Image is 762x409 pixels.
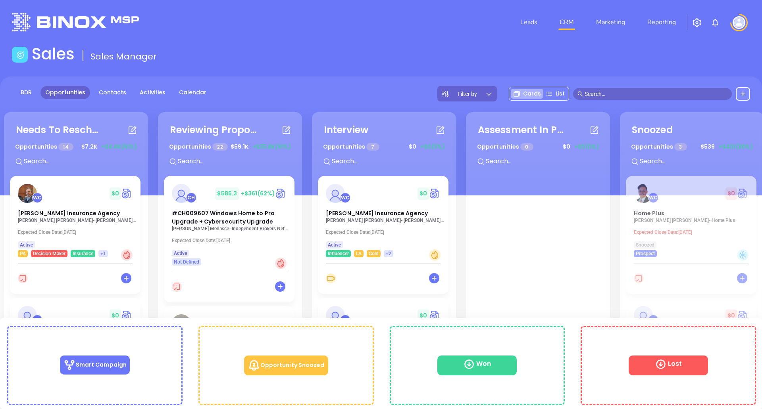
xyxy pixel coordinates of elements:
p: Opportunity Snoozed [244,355,328,375]
span: $ 0 [407,141,418,153]
div: Walter Contreras [32,193,42,203]
span: Active [20,241,33,249]
a: profileWalter Contreras$0Circle dollar[PERSON_NAME] Agency[PERSON_NAME] [PERSON_NAME]- [PERSON_NA... [626,298,756,379]
h1: Sales [32,44,75,63]
a: profileWalter Contreras$0Circle dollar[PERSON_NAME] Insurance Agency[PERSON_NAME] [PERSON_NAME]- ... [318,176,448,257]
input: Search... [177,156,296,166]
p: Luis Lleshi - Home Plus [634,218,753,223]
span: 7 [366,143,379,151]
p: Expected Close Date: [DATE] [326,229,445,235]
span: search [577,91,583,97]
img: iconSetting [692,18,702,27]
span: Cards [523,90,541,98]
a: profileWalter Contreras$0Circle dollarHome Plus[PERSON_NAME] [PERSON_NAME]- Home PlusExpected Clo... [626,176,756,257]
div: Cold [737,249,749,261]
input: Search... [485,156,604,166]
img: logo [12,13,139,31]
a: profileWalter Contreras$0Circle dollar[PERSON_NAME] Insurance Solutions[PERSON_NAME] [PERSON_NAME... [10,298,140,379]
a: Calendar [174,86,211,99]
span: PA [20,249,26,258]
div: Reviewing ProposalOpportunities 22$59.1K+$35.8K(61%) [164,118,296,176]
div: Assessment In ProgressOpportunities 0$0+$0(0%) [472,118,604,176]
span: 14 [58,143,73,151]
img: Quote [121,187,133,199]
div: profileCarla Humber$585.3+$361(62%)Circle dollar#CH009607 Windows Home to Pro Upgrade + Cybersecu... [164,176,296,306]
span: $ 59.1K [229,141,250,153]
div: Walter Contreras [648,193,658,203]
span: $ 0 [110,187,121,200]
div: Walter Contreras [648,315,658,325]
span: Not Defined [174,258,199,266]
a: BDR [16,86,37,99]
a: profileCarla Humber$585.3+$361(62%)Circle dollar#CH009607 Windows Home to Pro Upgrade + Cybersecu... [164,176,294,266]
a: Quote [121,310,133,321]
span: +$35.8K (61%) [252,143,291,151]
span: #CH009607 Windows Home to Pro Upgrade + Cybersecurity Upgrade [172,209,275,226]
span: Prospect [636,249,655,258]
div: SnoozedOpportunities 3$539+$431(80%) [626,118,758,176]
input: Search... [23,156,142,166]
p: Expected Close Date: [DATE] [634,229,753,235]
span: $ 0 [725,310,737,322]
span: Active [328,241,341,249]
img: Davenport Insurance Solutions [18,306,37,325]
p: Expected Close Date: [DATE] [18,229,137,235]
a: Activities [135,86,170,99]
span: Active [174,249,187,258]
span: 3 [674,143,687,151]
img: Quote [737,187,749,199]
span: +1 [100,249,106,258]
img: Wolf Agency, Inc [326,306,345,325]
a: profileWalter Contreras$0Circle dollar[PERSON_NAME] Insurance Agency[PERSON_NAME] [PERSON_NAME]- ... [10,176,140,257]
div: Hot [275,258,287,269]
img: Meagher Insurance Agency [18,184,37,203]
img: Home Plus [634,184,653,203]
input: Search... [331,156,450,166]
span: Won [437,355,517,375]
span: +$0 (0%) [574,143,599,151]
span: Snoozed [636,241,654,249]
span: +$361 (62%) [241,189,275,197]
span: $ 0 [418,310,429,322]
span: $ 585.3 [215,187,239,200]
span: Filter by [458,91,477,97]
p: Opportunities [477,140,533,154]
span: 22 [212,143,227,151]
span: +$0 (0%) [420,143,445,151]
a: Reporting [644,14,679,30]
span: Home Plus [634,209,664,217]
span: Sales Manager [90,50,157,63]
img: Microsoft 365 Business Premium Upgrade + SharePoint Migration [172,314,191,333]
img: Quote [429,310,441,321]
span: $ 0 [561,141,572,153]
span: LA [356,249,362,258]
div: Reviewing Proposal [170,123,257,137]
img: #CH009607 Windows Home to Pro Upgrade + Cybersecurity Upgrade [172,184,191,203]
img: Vitale Agency [634,306,653,325]
p: Opportunities [631,140,687,154]
img: Quote [429,187,441,199]
a: Leads [517,14,541,30]
p: Opportunities [323,140,379,154]
span: $ 0 [725,187,737,200]
img: Quote [275,187,287,199]
div: Walter Contreras [32,315,42,325]
input: Search... [639,156,758,166]
img: iconNotification [710,18,720,27]
a: Opportunities [40,86,90,99]
img: Harlan Insurance Agency [326,184,345,203]
p: Paul Meagher - Meagher Insurance Agency [18,218,137,223]
div: Carla Humber [186,193,196,203]
p: Andrea Guillory - Harlan Insurance Agency [326,218,445,223]
div: Interview [324,123,368,137]
span: List [556,90,565,98]
div: Needs To Reschedule [16,123,103,137]
img: Quote [737,310,749,321]
span: Influencer [328,249,349,258]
